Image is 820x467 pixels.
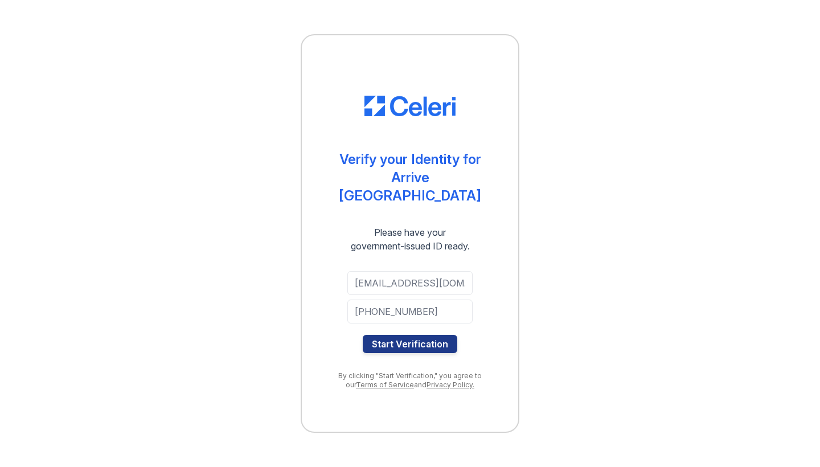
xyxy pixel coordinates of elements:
button: Start Verification [363,335,457,353]
a: Terms of Service [356,380,414,389]
div: Verify your Identity for Arrive [GEOGRAPHIC_DATA] [325,150,495,205]
input: Email [347,271,473,295]
input: Phone [347,300,473,323]
a: Privacy Policy. [427,380,474,389]
div: Please have your government-issued ID ready. [330,226,490,253]
div: By clicking "Start Verification," you agree to our and [325,371,495,390]
img: CE_Logo_Blue-a8612792a0a2168367f1c8372b55b34899dd931a85d93a1a3d3e32e68fde9ad4.png [364,96,456,116]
